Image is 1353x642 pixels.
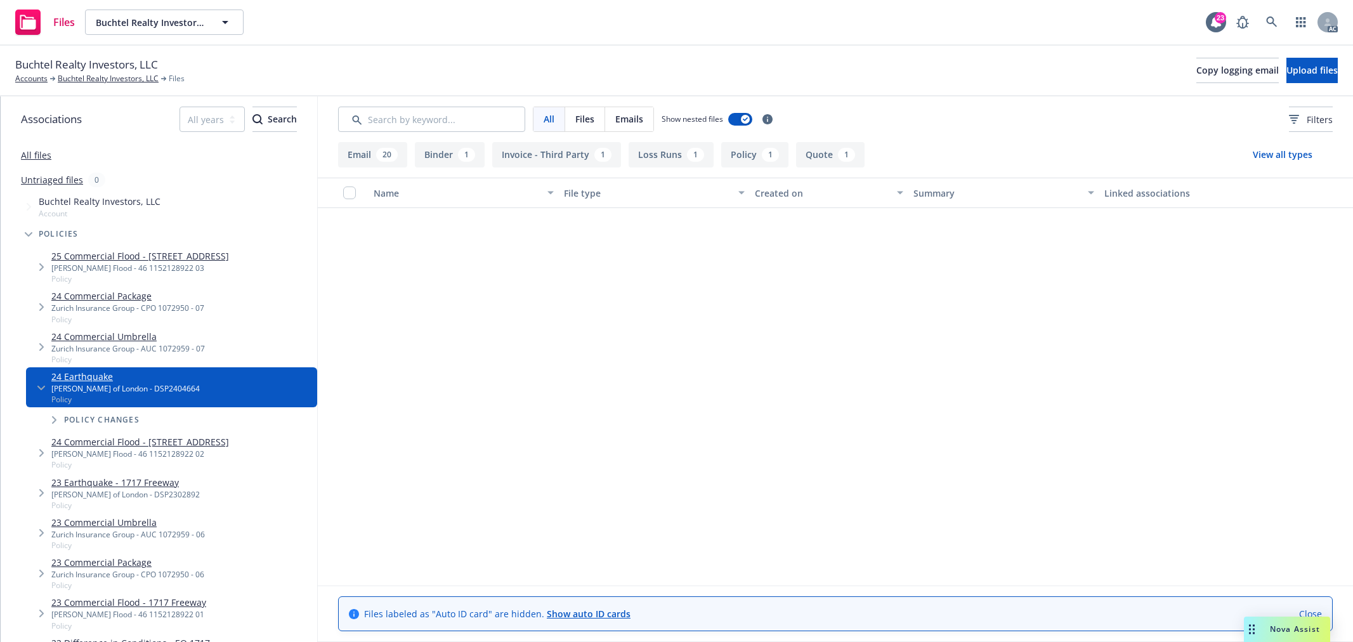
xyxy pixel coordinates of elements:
[1099,178,1290,208] button: Linked associations
[51,500,200,511] span: Policy
[51,394,200,405] span: Policy
[1270,624,1320,634] span: Nova Assist
[51,314,204,325] span: Policy
[51,303,204,313] div: Zurich Insurance Group - CPO 1072950 - 07
[51,620,206,631] span: Policy
[1232,142,1333,167] button: View all types
[376,148,398,162] div: 20
[913,187,1080,200] div: Summary
[51,273,229,284] span: Policy
[594,148,611,162] div: 1
[51,249,229,263] a: 25 Commercial Flood - [STREET_ADDRESS]
[51,289,204,303] a: 24 Commercial Package
[687,148,704,162] div: 1
[338,107,525,132] input: Search by keyword...
[252,107,297,131] div: Search
[544,112,554,126] span: All
[51,580,204,591] span: Policy
[755,187,889,200] div: Created on
[252,107,297,132] button: SearchSearch
[1215,12,1226,23] div: 23
[415,142,485,167] button: Binder
[559,178,749,208] button: File type
[39,230,79,238] span: Policies
[85,10,244,35] button: Buchtel Realty Investors, LLC
[575,112,594,126] span: Files
[51,476,200,489] a: 23 Earthquake - 1717 Freeway
[51,529,205,540] div: Zurich Insurance Group - AUC 1072959 - 06
[53,17,75,27] span: Files
[51,540,205,551] span: Policy
[374,187,540,200] div: Name
[51,330,205,343] a: 24 Commercial Umbrella
[1244,617,1330,642] button: Nova Assist
[51,609,206,620] div: [PERSON_NAME] Flood - 46 1152128922 01
[51,370,200,383] a: 24 Earthquake
[364,607,631,620] span: Files labeled as "Auto ID card" are hidden.
[51,263,229,273] div: [PERSON_NAME] Flood - 46 1152128922 03
[721,142,788,167] button: Policy
[1104,187,1284,200] div: Linked associations
[750,178,908,208] button: Created on
[1196,58,1279,83] button: Copy logging email
[1259,10,1284,35] a: Search
[51,343,205,354] div: Zurich Insurance Group - AUC 1072959 - 07
[547,608,631,620] a: Show auto ID cards
[51,449,229,459] div: [PERSON_NAME] Flood - 46 1152128922 02
[169,73,185,84] span: Files
[1289,107,1333,132] button: Filters
[51,435,229,449] a: 24 Commercial Flood - [STREET_ADDRESS]
[51,383,200,394] div: [PERSON_NAME] of London - DSP2404664
[629,142,714,167] button: Loss Runs
[96,16,206,29] span: Buchtel Realty Investors, LLC
[1307,113,1333,126] span: Filters
[1244,617,1260,642] div: Drag to move
[58,73,159,84] a: Buchtel Realty Investors, LLC
[338,142,407,167] button: Email
[39,195,160,208] span: Buchtel Realty Investors, LLC
[369,178,559,208] button: Name
[15,73,48,84] a: Accounts
[564,187,730,200] div: File type
[1288,10,1314,35] a: Switch app
[21,173,83,187] a: Untriaged files
[662,114,723,124] span: Show nested files
[10,4,80,40] a: Files
[51,489,200,500] div: [PERSON_NAME] of London - DSP2302892
[21,111,82,128] span: Associations
[51,596,206,609] a: 23 Commercial Flood - 1717 Freeway
[15,56,158,73] span: Buchtel Realty Investors, LLC
[1196,64,1279,76] span: Copy logging email
[1230,10,1255,35] a: Report a Bug
[39,208,160,219] span: Account
[762,148,779,162] div: 1
[21,149,51,161] a: All files
[51,556,204,569] a: 23 Commercial Package
[492,142,621,167] button: Invoice - Third Party
[1299,607,1322,620] a: Close
[796,142,865,167] button: Quote
[51,459,229,470] span: Policy
[458,148,475,162] div: 1
[51,569,204,580] div: Zurich Insurance Group - CPO 1072950 - 06
[838,148,855,162] div: 1
[252,114,263,124] svg: Search
[51,354,205,365] span: Policy
[88,173,105,187] div: 0
[64,416,140,424] span: Policy changes
[1286,58,1338,83] button: Upload files
[908,178,1099,208] button: Summary
[343,187,356,199] input: Select all
[51,516,205,529] a: 23 Commercial Umbrella
[1289,113,1333,126] span: Filters
[1286,64,1338,76] span: Upload files
[615,112,643,126] span: Emails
